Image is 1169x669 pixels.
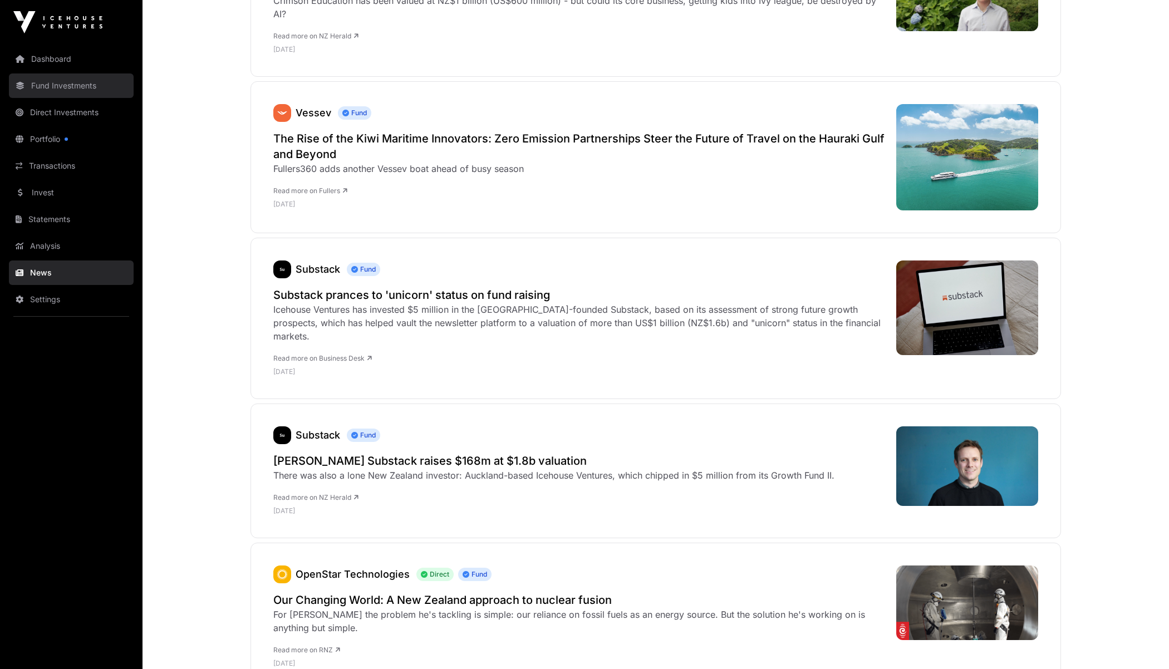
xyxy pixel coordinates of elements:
[273,32,358,40] a: Read more on NZ Herald
[273,426,291,444] img: substack435.png
[9,154,134,178] a: Transactions
[273,104,291,122] a: Vessev
[416,568,454,581] span: Direct
[273,104,291,122] img: SVGs_Vessev.svg
[9,234,134,258] a: Analysis
[273,646,340,654] a: Read more on RNZ
[896,260,1038,355] img: Twitter-Substack-Ex-Bloomberg-k.jpg
[9,180,134,205] a: Invest
[347,429,380,442] span: Fund
[273,659,885,668] p: [DATE]
[273,260,291,278] a: Substack
[296,568,410,580] a: OpenStar Technologies
[296,429,340,441] a: Substack
[9,207,134,232] a: Statements
[9,73,134,98] a: Fund Investments
[273,354,372,362] a: Read more on Business Desk
[273,200,885,209] p: [DATE]
[296,107,331,119] a: Vessev
[273,162,885,175] div: Fullers360 adds another Vessev boat ahead of busy season
[896,426,1038,506] img: 5AJDJNHF4FEFLJ4E4MVBU7YQ3Q.jpg
[273,186,347,195] a: Read more on Fullers
[273,453,834,469] a: [PERSON_NAME] Substack raises $168m at $1.8b valuation
[273,506,834,515] p: [DATE]
[458,568,492,581] span: Fund
[9,260,134,285] a: News
[273,303,885,343] div: Icehouse Ventures has invested $5 million in the [GEOGRAPHIC_DATA]-founded Substack, based on its...
[9,127,134,151] a: Portfolio
[273,287,885,303] a: Substack prances to 'unicorn' status on fund raising
[9,100,134,125] a: Direct Investments
[347,263,380,276] span: Fund
[273,493,358,501] a: Read more on NZ Herald
[896,104,1038,210] img: default-share-icon.jpg
[13,11,102,33] img: Icehouse Ventures Logo
[273,426,291,444] a: Substack
[273,608,885,634] div: For [PERSON_NAME] the problem he's tackling is simple: our reliance on fossil fuels as an energy ...
[896,565,1038,640] img: 4KVY2L8_1_jpg.png
[296,263,340,275] a: Substack
[273,131,885,162] a: The Rise of the Kiwi Maritime Innovators: Zero Emission Partnerships Steer the Future of Travel o...
[273,469,834,482] div: There was also a lone New Zealand investor: Auckland-based Icehouse Ventures, which chipped in $5...
[273,565,291,583] a: OpenStar Technologies
[1113,616,1169,669] iframe: Chat Widget
[273,565,291,583] img: OpenStar.svg
[273,592,885,608] a: Our Changing World: A New Zealand approach to nuclear fusion
[273,45,885,54] p: [DATE]
[338,106,371,120] span: Fund
[273,260,291,278] img: substack435.png
[273,367,885,376] p: [DATE]
[9,287,134,312] a: Settings
[9,47,134,71] a: Dashboard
